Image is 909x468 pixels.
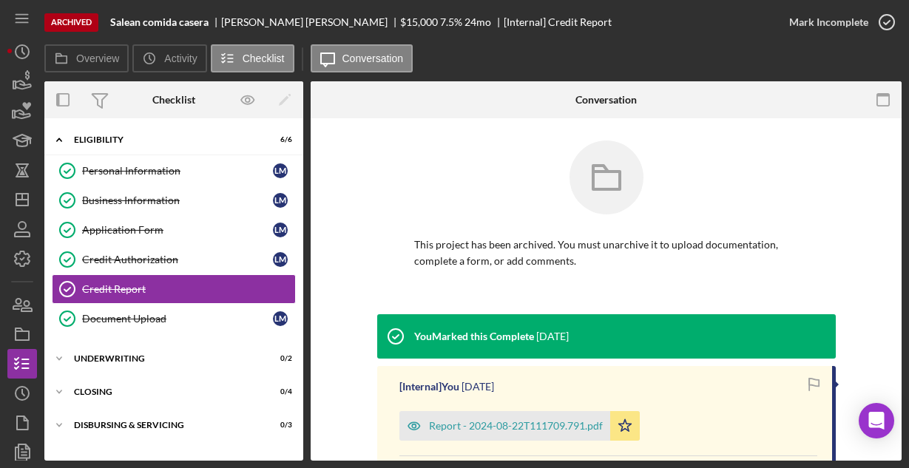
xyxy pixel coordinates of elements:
[74,354,255,363] div: Underwriting
[74,387,255,396] div: Closing
[82,194,273,206] div: Business Information
[414,330,534,342] div: You Marked this Complete
[132,44,206,72] button: Activity
[52,215,296,245] a: Application FormLM
[774,7,902,37] button: Mark Incomplete
[462,381,494,393] time: 2024-08-22 18:16
[44,44,129,72] button: Overview
[266,135,292,144] div: 6 / 6
[311,44,413,72] button: Conversation
[464,16,491,28] div: 24 mo
[152,94,195,106] div: Checklist
[429,420,603,432] div: Report - 2024-08-22T111709.791.pdf
[266,354,292,363] div: 0 / 2
[273,223,288,237] div: L M
[82,224,273,236] div: Application Form
[273,252,288,267] div: L M
[82,165,273,177] div: Personal Information
[399,411,640,441] button: Report - 2024-08-22T111709.791.pdf
[211,44,294,72] button: Checklist
[164,52,197,64] label: Activity
[789,7,868,37] div: Mark Incomplete
[243,52,285,64] label: Checklist
[52,156,296,186] a: Personal InformationLM
[52,245,296,274] a: Credit AuthorizationLM
[110,16,209,28] b: Salean comida casera
[52,304,296,333] a: Document UploadLM
[440,16,462,28] div: 7.5 %
[399,381,459,393] div: [Internal] You
[536,330,569,342] time: 2024-08-22 18:16
[266,387,292,396] div: 0 / 4
[504,16,612,28] div: [Internal] Credit Report
[400,16,438,28] div: $15,000
[52,274,296,304] a: Credit Report
[859,403,894,438] div: Open Intercom Messenger
[74,135,255,144] div: Eligibility
[82,254,273,265] div: Credit Authorization
[52,186,296,215] a: Business InformationLM
[74,421,255,430] div: Disbursing & Servicing
[273,163,288,178] div: L M
[82,313,273,325] div: Document Upload
[342,52,404,64] label: Conversation
[221,16,400,28] div: [PERSON_NAME] [PERSON_NAME]
[575,94,637,106] div: Conversation
[76,52,119,64] label: Overview
[44,13,98,32] div: Archived
[273,311,288,326] div: L M
[266,421,292,430] div: 0 / 3
[273,193,288,208] div: L M
[414,237,799,270] p: This project has been archived. You must unarchive it to upload documentation, complete a form, o...
[82,283,295,295] div: Credit Report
